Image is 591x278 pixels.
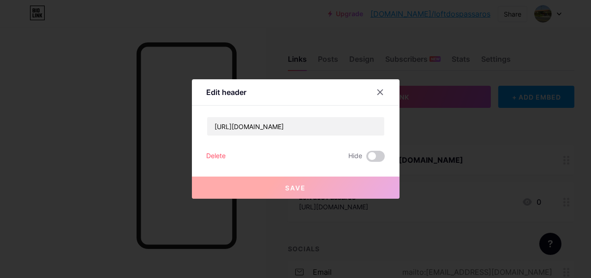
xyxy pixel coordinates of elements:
[207,117,384,136] input: Title
[349,151,363,162] span: Hide
[207,87,247,98] div: Edit header
[285,184,306,192] span: Save
[192,177,400,199] button: Save
[207,151,226,162] div: Delete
